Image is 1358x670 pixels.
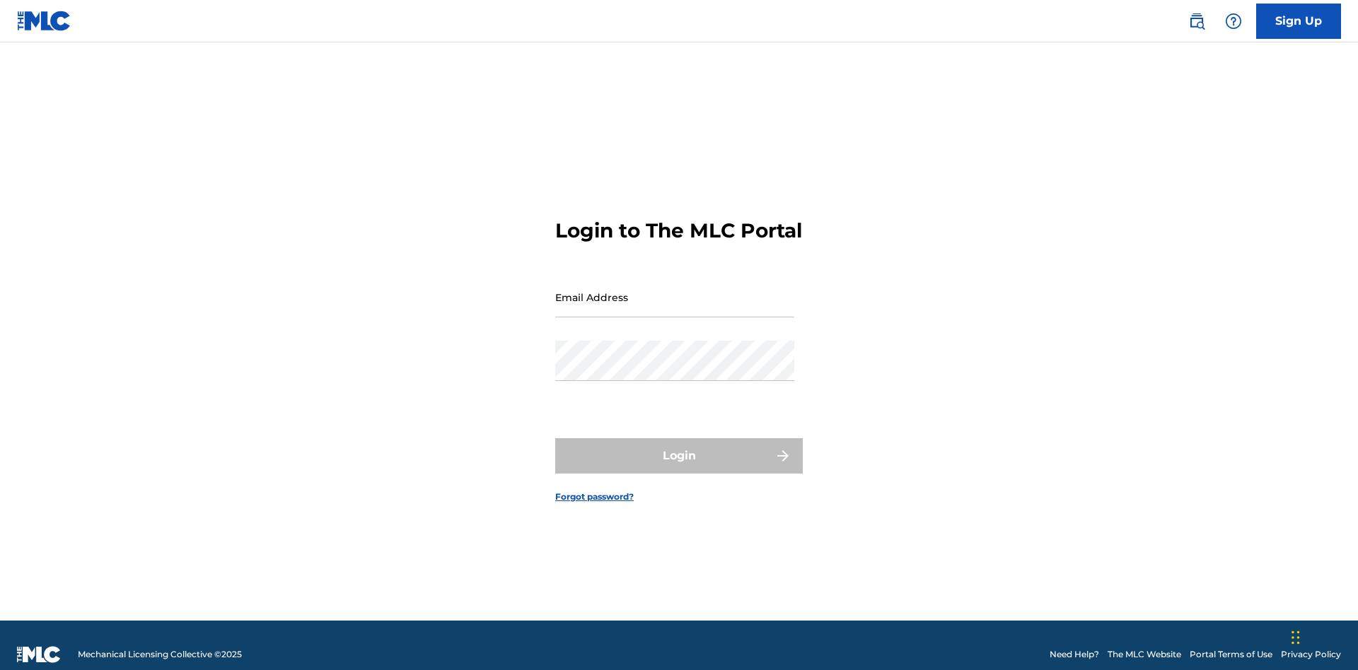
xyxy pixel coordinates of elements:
img: logo [17,646,61,663]
a: Forgot password? [555,490,634,503]
a: Privacy Policy [1281,648,1341,661]
span: Mechanical Licensing Collective © 2025 [78,648,242,661]
img: search [1188,13,1205,30]
a: Need Help? [1050,648,1099,661]
a: Portal Terms of Use [1190,648,1272,661]
iframe: Chat Widget [1287,602,1358,670]
a: Public Search [1183,7,1211,35]
h3: Login to The MLC Portal [555,218,802,243]
img: help [1225,13,1242,30]
a: The MLC Website [1108,648,1181,661]
div: Drag [1292,616,1300,659]
a: Sign Up [1256,4,1341,39]
img: MLC Logo [17,11,71,31]
div: Help [1219,7,1248,35]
